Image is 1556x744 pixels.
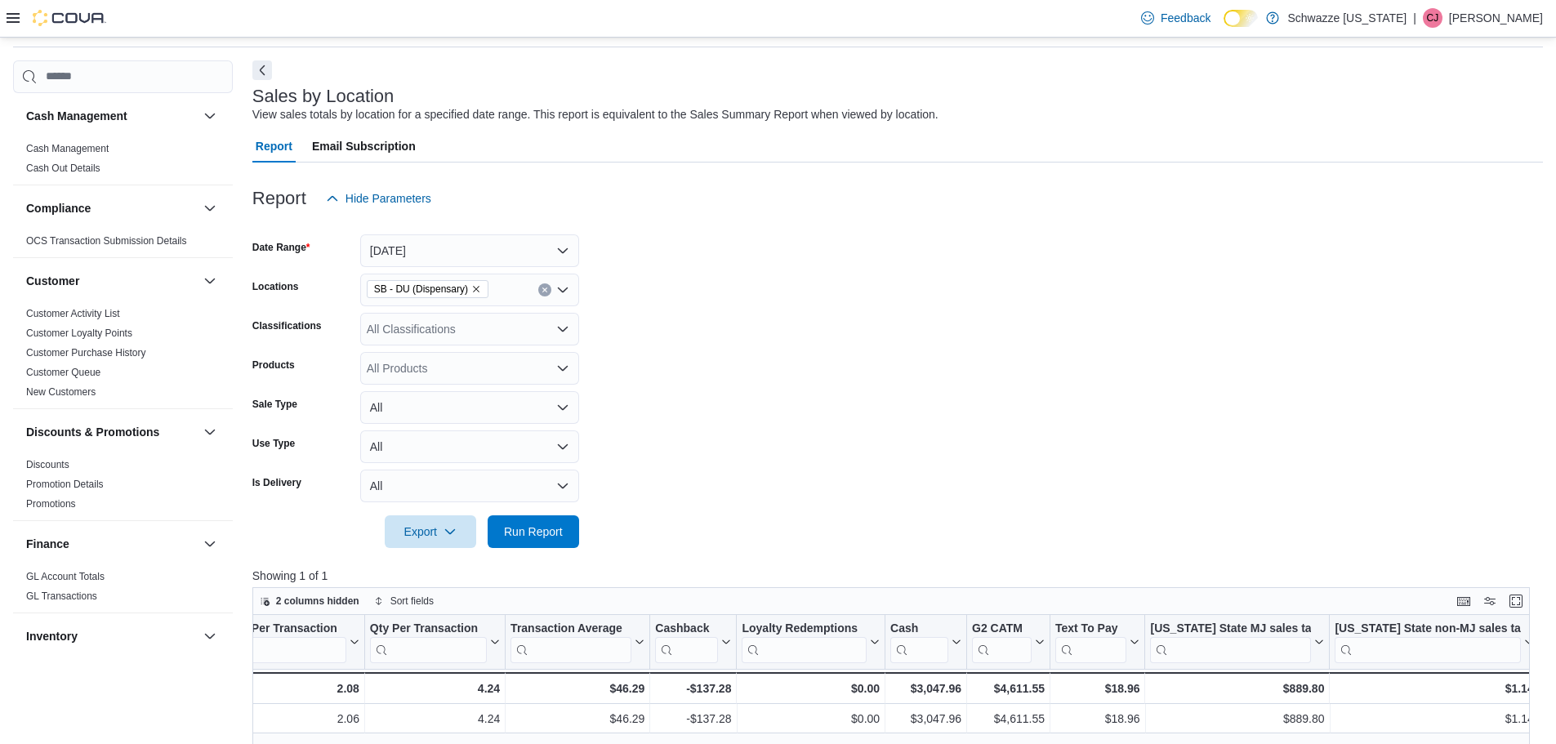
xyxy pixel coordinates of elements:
[742,679,880,698] div: $0.00
[26,424,159,440] h3: Discounts & Promotions
[200,422,220,442] button: Discounts & Promotions
[26,571,105,582] a: GL Account Totals
[1055,621,1127,662] div: Text To Pay
[200,106,220,126] button: Cash Management
[253,591,366,611] button: 2 columns hidden
[390,595,434,608] span: Sort fields
[1335,621,1533,662] button: [US_STATE] State non-MJ sales tax
[218,709,359,728] div: 2.06
[13,139,233,185] div: Cash Management
[742,621,867,662] div: Loyalty Redemptions
[13,455,233,520] div: Discounts & Promotions
[1055,709,1140,728] div: $18.96
[26,200,197,216] button: Compliance
[1150,709,1324,728] div: $889.80
[1423,8,1442,28] div: Clayton James Willison
[26,498,76,510] a: Promotions
[510,621,644,662] button: Transaction Average
[26,108,197,124] button: Cash Management
[26,385,96,399] span: New Customers
[972,621,1045,662] button: G2 CATM
[1454,591,1474,611] button: Keyboard shortcuts
[972,679,1045,698] div: $4,611.55
[1055,621,1127,636] div: Text To Pay
[26,142,109,155] span: Cash Management
[890,679,961,698] div: $3,047.96
[252,476,301,489] label: Is Delivery
[218,679,359,698] div: 2.08
[1506,591,1526,611] button: Enter fullscreen
[890,621,961,662] button: Cash
[1135,2,1217,34] a: Feedback
[252,87,395,106] h3: Sales by Location
[218,621,346,662] div: Items Per Transaction
[26,234,187,247] span: OCS Transaction Submission Details
[26,273,197,289] button: Customer
[13,567,233,613] div: Finance
[556,362,569,375] button: Open list of options
[510,621,631,662] div: Transaction Average
[488,515,579,548] button: Run Report
[1224,10,1258,27] input: Dark Mode
[370,679,500,698] div: 4.24
[33,10,106,26] img: Cova
[200,198,220,218] button: Compliance
[367,280,488,298] span: SB - DU (Dispensary)
[26,479,104,490] a: Promotion Details
[471,284,481,294] button: Remove SB - DU (Dispensary) from selection in this group
[26,366,100,379] span: Customer Queue
[1224,27,1224,28] span: Dark Mode
[218,621,359,662] button: Items Per Transaction
[655,621,718,636] div: Cashback
[276,595,359,608] span: 2 columns hidden
[742,621,880,662] button: Loyalty Redemptions
[200,534,220,554] button: Finance
[510,679,644,698] div: $46.29
[13,304,233,408] div: Customer
[26,628,197,644] button: Inventory
[655,621,718,662] div: Cashback
[26,327,132,339] a: Customer Loyalty Points
[26,536,69,552] h3: Finance
[370,709,500,728] div: 4.24
[200,271,220,291] button: Customer
[510,621,631,636] div: Transaction Average
[252,106,939,123] div: View sales totals by location for a specified date range. This report is equivalent to the Sales ...
[26,424,197,440] button: Discounts & Promotions
[1055,621,1140,662] button: Text To Pay
[890,621,948,636] div: Cash
[252,60,272,80] button: Next
[26,459,69,470] a: Discounts
[890,621,948,662] div: Cash
[1150,621,1311,636] div: [US_STATE] State MJ sales tax
[26,307,120,320] span: Customer Activity List
[360,470,579,502] button: All
[360,234,579,267] button: [DATE]
[504,523,563,540] span: Run Report
[26,386,96,398] a: New Customers
[252,319,322,332] label: Classifications
[1150,621,1324,662] button: [US_STATE] State MJ sales tax
[26,628,78,644] h3: Inventory
[319,182,438,215] button: Hide Parameters
[1427,8,1439,28] span: CJ
[218,621,346,636] div: Items Per Transaction
[252,359,295,372] label: Products
[360,391,579,424] button: All
[1413,8,1416,28] p: |
[26,570,105,583] span: GL Account Totals
[26,235,187,247] a: OCS Transaction Submission Details
[26,200,91,216] h3: Compliance
[395,515,466,548] span: Export
[252,241,310,254] label: Date Range
[312,130,416,163] span: Email Subscription
[13,231,233,257] div: Compliance
[972,709,1045,728] div: $4,611.55
[26,327,132,340] span: Customer Loyalty Points
[252,437,295,450] label: Use Type
[26,458,69,471] span: Discounts
[26,162,100,175] span: Cash Out Details
[742,709,880,728] div: $0.00
[1055,679,1140,698] div: $18.96
[26,536,197,552] button: Finance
